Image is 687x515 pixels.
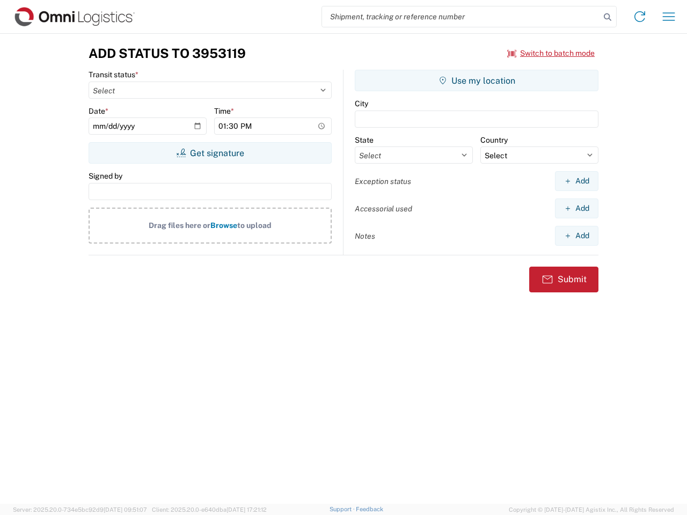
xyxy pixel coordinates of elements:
[89,171,122,181] label: Signed by
[89,70,138,79] label: Transit status
[555,198,598,218] button: Add
[355,70,598,91] button: Use my location
[322,6,600,27] input: Shipment, tracking or reference number
[237,221,272,230] span: to upload
[214,106,234,116] label: Time
[480,135,508,145] label: Country
[507,45,595,62] button: Switch to batch mode
[104,506,147,513] span: [DATE] 09:51:07
[355,99,368,108] label: City
[210,221,237,230] span: Browse
[355,135,374,145] label: State
[330,506,356,512] a: Support
[355,204,412,214] label: Accessorial used
[529,267,598,292] button: Submit
[509,505,674,514] span: Copyright © [DATE]-[DATE] Agistix Inc., All Rights Reserved
[355,231,375,241] label: Notes
[89,106,108,116] label: Date
[89,142,332,164] button: Get signature
[152,506,267,513] span: Client: 2025.20.0-e640dba
[356,506,383,512] a: Feedback
[89,46,246,61] h3: Add Status to 3953119
[149,221,210,230] span: Drag files here or
[555,171,598,191] button: Add
[13,506,147,513] span: Server: 2025.20.0-734e5bc92d9
[555,226,598,246] button: Add
[355,176,411,186] label: Exception status
[226,506,267,513] span: [DATE] 17:21:12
